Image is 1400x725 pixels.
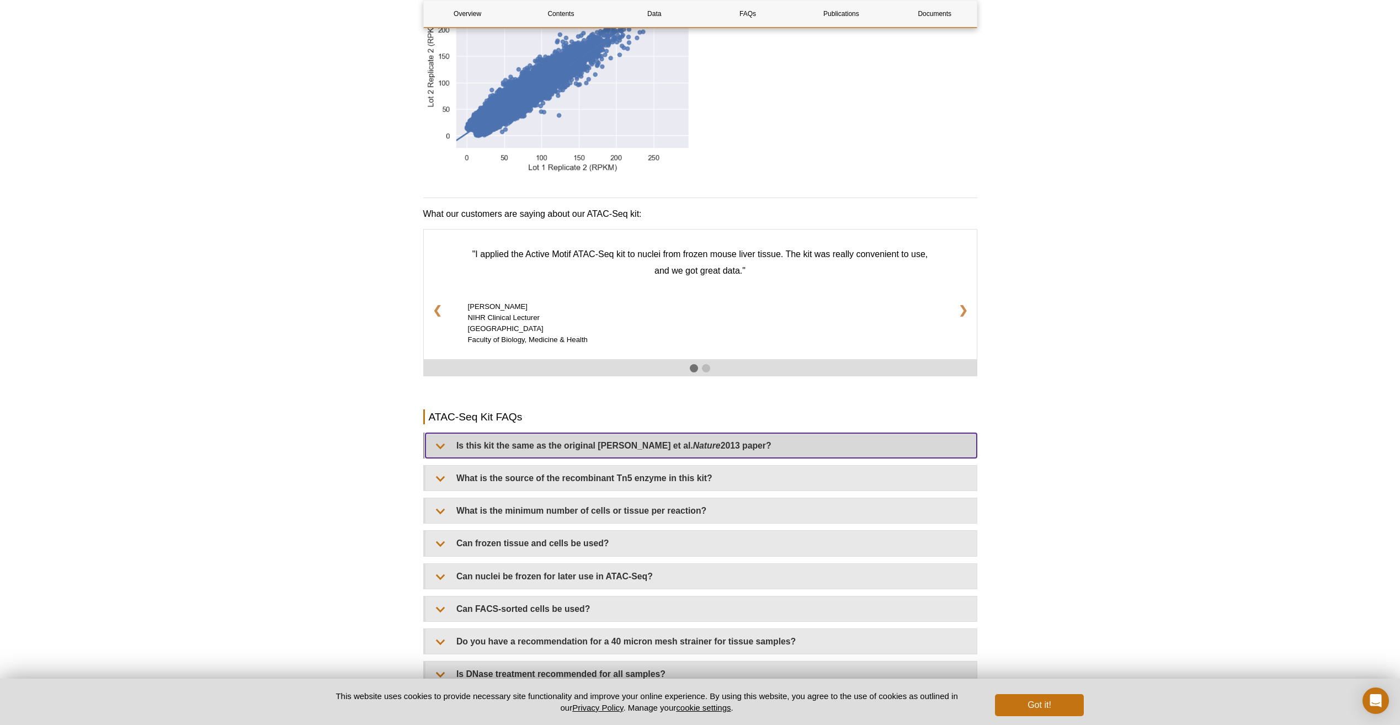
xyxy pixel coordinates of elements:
p: [PERSON_NAME] NIHR Clinical Lecturer [GEOGRAPHIC_DATA] Faculty of Biology, Medicine & Health [468,301,933,345]
a: Contents [517,1,605,27]
a: Documents [891,1,978,27]
a: ❮ [424,296,451,324]
summary: Do you have a recommendation for a 40 micron mesh strainer for tissue samples? [425,629,977,654]
a: Publications [797,1,885,27]
h3: What our customers are saying about our ATAC-Seq kit: [423,207,977,221]
a: Privacy Policy [572,703,623,712]
button: Got it! [995,694,1083,716]
summary: Is this kit the same as the original [PERSON_NAME] et al.Nature2013 paper? [425,433,977,458]
a: FAQs [704,1,791,27]
summary: Can FACS-sorted cells be used? [425,596,977,621]
a: Data [610,1,698,27]
em: Nature [693,441,721,450]
a: ❯ [950,296,977,324]
q: "I applied the Active Motif ATAC-Seq kit to nuclei from frozen mouse liver tissue. The kit was re... [472,249,928,275]
p: This website uses cookies to provide necessary site functionality and improve your online experie... [317,690,977,713]
summary: What is the minimum number of cells or tissue per reaction? [425,498,977,523]
a: Overview [424,1,512,27]
summary: Can frozen tissue and cells be used? [425,531,977,556]
summary: Is DNase treatment recommended for all samples? [425,662,977,686]
summary: What is the source of the recombinant Tn5 enzyme in this kit? [425,466,977,491]
button: cookie settings [676,703,731,712]
div: Open Intercom Messenger [1362,687,1389,714]
summary: Can nuclei be frozen for later use in ATAC-Seq? [425,564,977,589]
h2: ATAC-Seq Kit FAQs [423,409,977,424]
